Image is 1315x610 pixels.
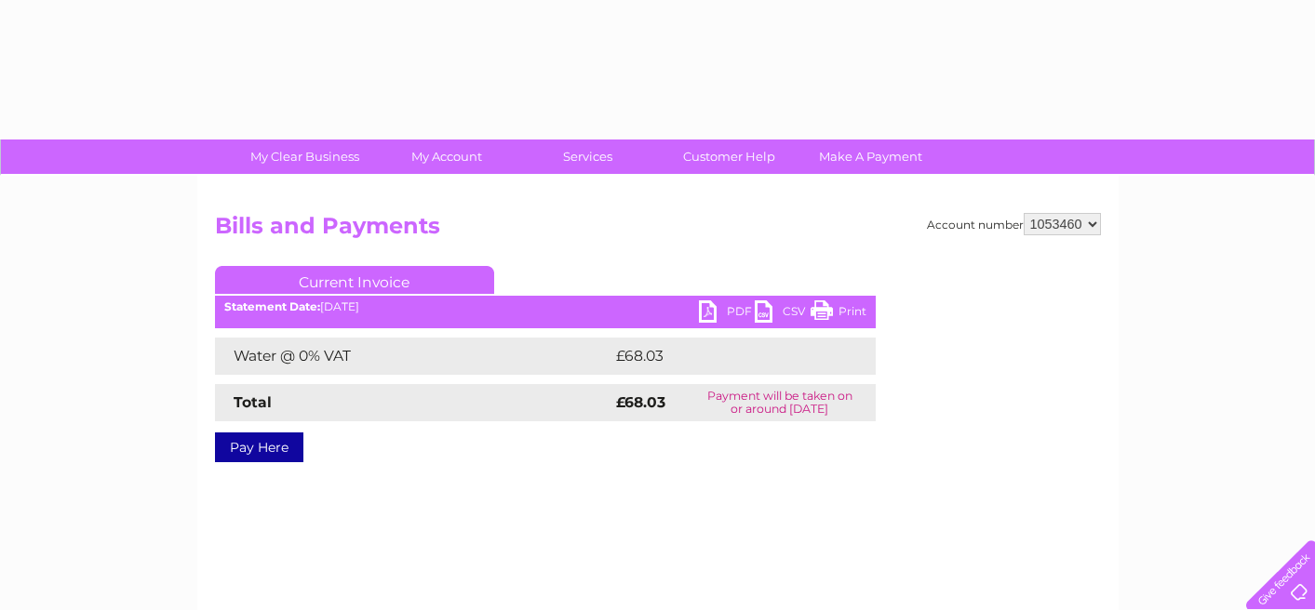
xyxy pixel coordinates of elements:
[224,299,320,313] b: Statement Date:
[611,338,839,375] td: £68.03
[794,139,947,174] a: Make A Payment
[215,338,611,375] td: Water @ 0% VAT
[215,266,494,294] a: Current Invoice
[215,432,303,462] a: Pay Here
[228,139,382,174] a: My Clear Business
[369,139,523,174] a: My Account
[927,213,1101,235] div: Account number
[511,139,664,174] a: Services
[699,300,755,327] a: PDF
[652,139,806,174] a: Customer Help
[755,300,811,327] a: CSV
[811,300,866,327] a: Print
[234,393,272,411] strong: Total
[616,393,665,411] strong: £68.03
[684,384,876,421] td: Payment will be taken on or around [DATE]
[215,213,1101,248] h2: Bills and Payments
[215,300,876,313] div: [DATE]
